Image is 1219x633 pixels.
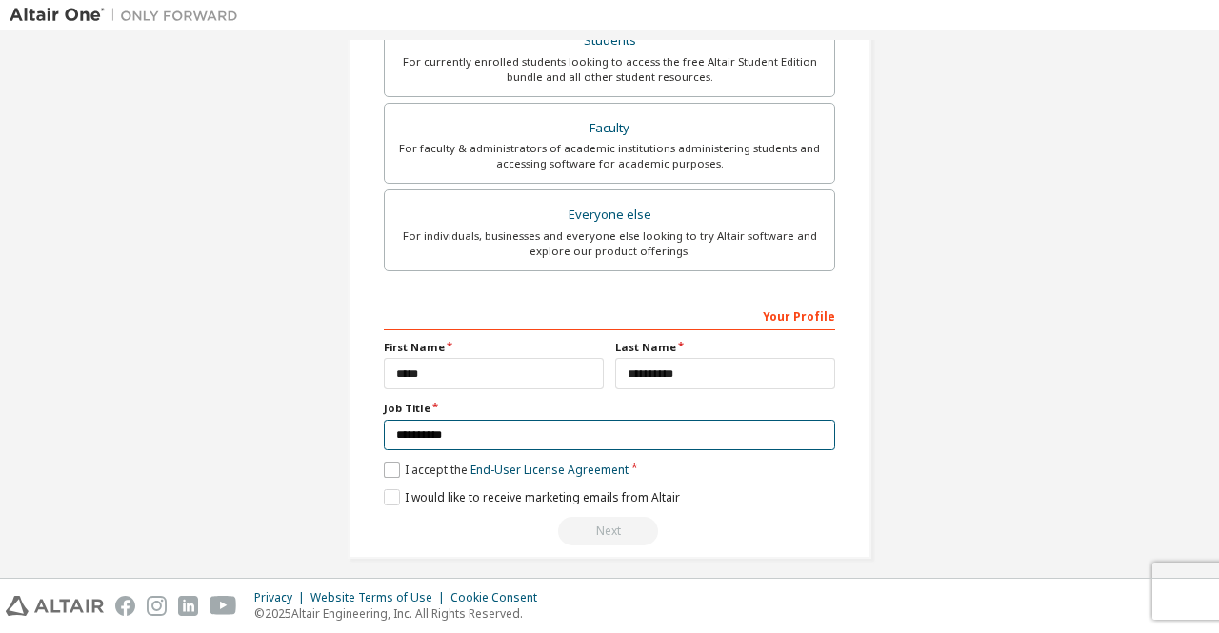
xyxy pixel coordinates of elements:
[384,300,835,330] div: Your Profile
[254,605,549,622] p: © 2025 Altair Engineering, Inc. All Rights Reserved.
[384,340,604,355] label: First Name
[396,141,823,171] div: For faculty & administrators of academic institutions administering students and accessing softwa...
[450,590,549,605] div: Cookie Consent
[396,228,823,259] div: For individuals, businesses and everyone else looking to try Altair software and explore our prod...
[310,590,450,605] div: Website Terms of Use
[384,489,680,505] label: I would like to receive marketing emails from Altair
[615,340,835,355] label: Last Name
[470,462,629,478] a: End-User License Agreement
[147,596,167,616] img: instagram.svg
[384,517,835,545] div: Read and acccept EULA to continue
[115,596,135,616] img: facebook.svg
[10,6,248,25] img: Altair One
[396,202,823,228] div: Everyone else
[384,401,835,416] label: Job Title
[254,590,310,605] div: Privacy
[210,596,237,616] img: youtube.svg
[396,54,823,85] div: For currently enrolled students looking to access the free Altair Student Edition bundle and all ...
[384,462,629,478] label: I accept the
[396,28,823,54] div: Students
[396,115,823,142] div: Faculty
[6,596,104,616] img: altair_logo.svg
[178,596,198,616] img: linkedin.svg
